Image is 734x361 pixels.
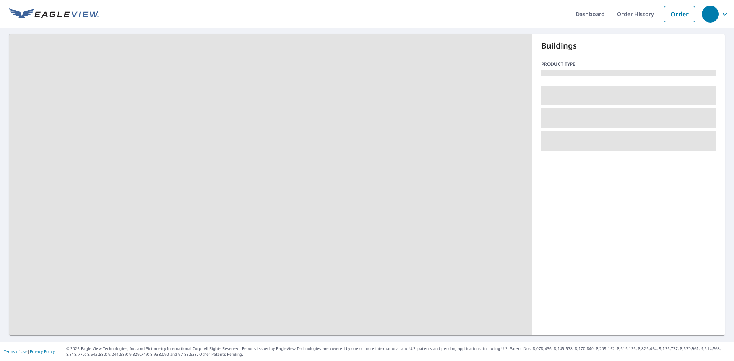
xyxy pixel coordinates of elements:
img: EV Logo [9,8,99,20]
p: Product type [541,61,716,68]
p: © 2025 Eagle View Technologies, Inc. and Pictometry International Corp. All Rights Reserved. Repo... [66,346,730,357]
p: Buildings [541,40,716,52]
a: Terms of Use [4,349,28,354]
a: Privacy Policy [30,349,55,354]
a: Order [664,6,695,22]
p: | [4,349,55,354]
